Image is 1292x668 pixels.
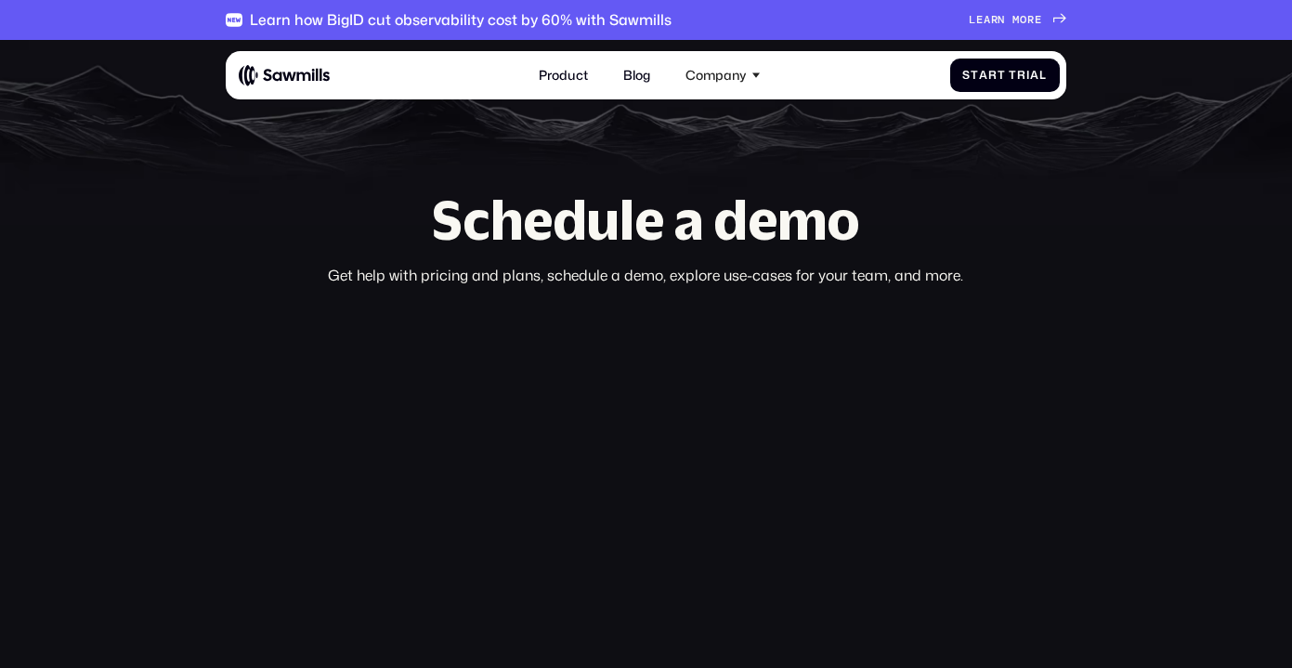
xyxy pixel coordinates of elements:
[1017,69,1026,83] span: r
[1039,69,1047,83] span: l
[979,69,988,83] span: a
[950,59,1060,91] a: StartTrial
[998,13,1005,27] span: n
[250,11,672,29] div: Learn how BigID cut observability cost by 60% with Sawmills
[1035,13,1042,27] span: e
[226,194,1065,246] h1: Schedule a demo
[984,13,991,27] span: a
[1009,69,1017,83] span: T
[1027,13,1035,27] span: r
[998,69,1006,83] span: t
[991,13,998,27] span: r
[969,13,1066,27] a: Learnmore
[962,69,971,83] span: S
[614,58,660,93] a: Blog
[685,68,747,84] div: Company
[1026,69,1030,83] span: i
[676,58,769,93] div: Company
[1012,13,1020,27] span: m
[971,69,979,83] span: t
[529,58,598,93] a: Product
[226,266,1065,284] div: Get help with pricing and plans, schedule a demo, explore use-cases for your team, and more.
[976,13,984,27] span: e
[969,13,976,27] span: L
[1030,69,1039,83] span: a
[1020,13,1027,27] span: o
[988,69,998,83] span: r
